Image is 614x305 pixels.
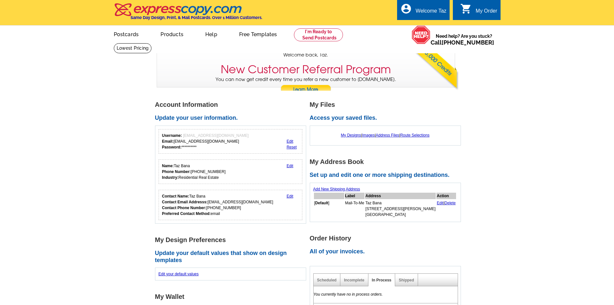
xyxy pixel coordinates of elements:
h4: Same Day Design, Print, & Mail Postcards. Over 1 Million Customers. [131,15,262,20]
a: [PHONE_NUMBER] [442,39,494,46]
div: Taz Bana [PHONE_NUMBER] Residential Real Estate [162,163,226,180]
strong: Phone Number: [162,169,191,174]
a: Edit [287,194,293,198]
a: My Designs [341,133,361,137]
a: Images [362,133,375,137]
a: Incomplete [344,278,364,282]
span: Call [431,39,494,46]
a: Edit your default values [159,272,199,276]
strong: Username: [162,133,182,138]
img: help [412,25,431,44]
h1: My Address Book [310,158,464,165]
h2: Update your default values that show on design templates [155,250,310,264]
a: Edit [437,201,443,205]
td: Taz Bana [STREET_ADDRESS][PERSON_NAME] [GEOGRAPHIC_DATA] [365,200,436,218]
td: Mail-To-Me [345,200,365,218]
h1: Order History [310,235,464,242]
a: Learn More [280,85,331,95]
h1: My Files [310,101,464,108]
h2: Update your user information. [155,115,310,122]
h1: My Wallet [155,293,310,300]
b: Default [315,201,328,205]
i: shopping_cart [460,3,472,15]
a: Free Templates [229,26,288,41]
th: Label [345,193,365,199]
strong: Name: [162,164,174,168]
a: Delete [444,201,456,205]
a: Edit [287,164,293,168]
i: account_circle [400,3,412,15]
a: Scheduled [317,278,337,282]
div: Taz Bana [EMAIL_ADDRESS][DOMAIN_NAME] [PHONE_NUMBER] email [162,193,273,217]
h2: All of your invoices. [310,248,464,255]
span: Need help? Are you stuck? [431,33,497,46]
strong: Email: [162,139,174,144]
strong: Contact Email Addresss: [162,200,208,204]
strong: Contact Name: [162,194,190,198]
div: Your login information. [159,129,303,154]
a: Shipped [399,278,414,282]
td: [ ] [314,200,344,218]
h2: Access your saved files. [310,115,464,122]
a: shopping_cart My Order [460,7,497,15]
a: In Process [372,278,392,282]
div: My Order [476,8,497,17]
h1: Account Information [155,101,310,108]
strong: Preferred Contact Method: [162,211,211,216]
a: Edit [287,139,293,144]
th: Action [436,193,456,199]
a: Same Day Design, Print, & Mail Postcards. Over 1 Million Customers. [114,8,262,20]
h1: My Design Preferences [155,237,310,243]
p: You can now get credit every time you refer a new customer to [DOMAIN_NAME]. [157,76,455,95]
a: Address Files [376,133,399,137]
a: Help [195,26,228,41]
h3: New Customer Referral Program [221,63,391,76]
strong: Industry: [162,175,179,180]
span: [EMAIL_ADDRESS][DOMAIN_NAME] [183,133,249,138]
a: Add New Shipping Address [313,187,360,191]
th: Address [365,193,436,199]
a: Reset [287,145,297,149]
span: Welcome back, Taz. [283,52,328,58]
a: Route Selections [400,133,430,137]
strong: Password: [162,145,182,149]
strong: Contact Phone Number: [162,206,206,210]
td: | [436,200,456,218]
div: Your personal details. [159,159,303,184]
h2: Set up and edit one or more shipping destinations. [310,172,464,179]
a: Products [150,26,194,41]
div: | | | [313,129,457,141]
em: You currently have no in process orders. [314,292,383,297]
div: Welcome Taz [416,8,446,17]
div: Who should we contact regarding order issues? [159,190,303,220]
a: Postcards [103,26,149,41]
